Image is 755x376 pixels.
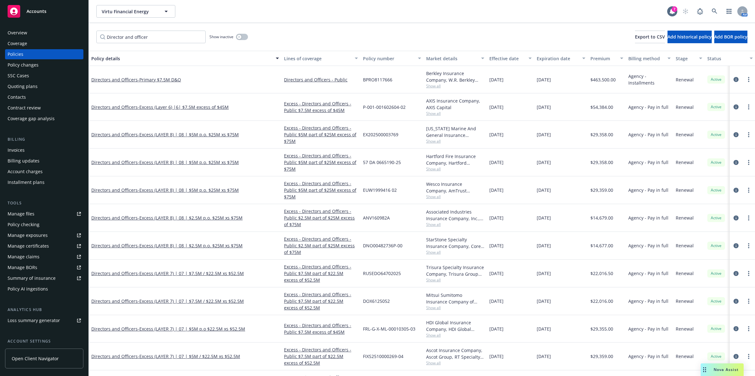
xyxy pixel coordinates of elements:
[426,138,484,144] span: Show all
[284,100,358,114] a: Excess - Directors and Officers - Public $7.5M excess of $45M
[701,363,709,376] div: Drag to move
[628,73,671,86] span: Agency - Installments
[701,363,744,376] button: Nova Assist
[732,353,740,360] a: circleInformation
[590,55,616,62] div: Premium
[284,76,358,83] a: Directors and Officers - Public
[732,131,740,138] a: circleInformation
[534,51,588,66] button: Expiration date
[590,76,616,83] span: $463,500.00
[628,55,664,62] div: Billing method
[5,92,83,102] a: Contacts
[714,367,739,372] span: Nova Assist
[284,322,358,335] a: Excess - Directors and Officers - Public $7.5M excess of $45M
[426,277,484,283] span: Show all
[363,298,390,304] span: DOX6125052
[8,230,48,240] div: Manage exposures
[5,71,83,81] a: SSC Cases
[590,270,613,277] span: $22,016.50
[745,76,752,83] a: more
[426,83,484,89] span: Show all
[489,270,504,277] span: [DATE]
[628,104,668,110] span: Agency - Pay in full
[5,177,83,187] a: Installment plans
[426,236,484,250] div: StarStone Specialty Insurance Company, Core Specialty, RT Specialty Insurance Services, LLC (RSG ...
[537,214,551,221] span: [DATE]
[489,104,504,110] span: [DATE]
[8,273,56,283] div: Summary of insurance
[732,214,740,222] a: circleInformation
[12,355,59,362] span: Open Client Navigator
[91,159,239,165] a: Directors and Officers
[745,325,752,332] a: more
[91,215,243,221] a: Directors and Officers
[91,104,229,110] a: Directors and Officers
[745,159,752,166] a: more
[5,114,83,124] a: Coverage gap analysis
[363,214,390,221] span: ANV160982A
[5,262,83,273] a: Manage BORs
[424,51,487,66] button: Market details
[732,159,740,166] a: circleInformation
[5,28,83,38] a: Overview
[626,51,673,66] button: Billing method
[5,230,83,240] span: Manage exposures
[138,298,244,304] span: - Excess (LAYER 7) | 07 | $7.5M / $22.5M xs $52.5M
[426,209,484,222] div: Associated Industries Insurance Company, Inc., AmTrust Financial Services, RT Specialty Insurance...
[694,5,706,18] a: Report a Bug
[489,131,504,138] span: [DATE]
[745,270,752,277] a: more
[360,51,424,66] button: Policy number
[426,305,484,310] span: Show all
[5,315,83,326] a: Loss summary generator
[714,31,747,43] button: Add BOR policy
[710,132,722,138] span: Active
[676,353,694,360] span: Renewal
[284,125,358,144] a: Excess - Directors and Officers - Public $5M part of $25M excess of $75M
[588,51,626,66] button: Premium
[138,77,181,83] span: - Primary $7.5M D&O
[676,76,694,83] span: Renewal
[8,28,27,38] div: Overview
[732,325,740,332] a: circleInformation
[91,353,240,359] a: Directors and Officers
[426,222,484,227] span: Show all
[363,187,397,193] span: EUW1999416 02
[8,103,41,113] div: Contract review
[489,76,504,83] span: [DATE]
[590,214,613,221] span: $14,679.00
[5,338,83,344] div: Account settings
[489,55,525,62] div: Effective date
[426,264,484,277] div: Trisura Specialty Insurance Company, Trisura Group Ltd., Relm US Insurance Solutions
[5,38,83,49] a: Coverage
[710,326,722,332] span: Active
[628,353,668,360] span: Agency - Pay in full
[635,34,665,40] span: Export to CSV
[667,31,712,43] button: Add historical policy
[5,60,83,70] a: Policy changes
[676,270,694,277] span: Renewal
[487,51,534,66] button: Effective date
[91,270,244,276] a: Directors and Officers
[676,298,694,304] span: Renewal
[676,131,694,138] span: Renewal
[5,284,83,294] a: Policy AI ingestions
[628,159,668,166] span: Agency - Pay in full
[426,194,484,199] span: Show all
[284,236,358,256] a: Excess - Directors and Officers - Public $2.5M part of $25M excess of $75M
[707,55,746,62] div: Status
[628,326,668,332] span: Agency - Pay in full
[5,156,83,166] a: Billing updates
[8,252,39,262] div: Manage claims
[138,132,239,138] span: - Excess (LAYER 8) | 08 | $5M p.o. $25M xs $75M
[363,326,415,332] span: FRL-G-X-ML-00010305-03
[284,208,358,228] a: Excess - Directors and Officers - Public $2.5M part of $25M excess of $75M
[426,111,484,116] span: Show all
[489,187,504,193] span: [DATE]
[732,242,740,250] a: circleInformation
[8,156,39,166] div: Billing updates
[5,3,83,20] a: Accounts
[628,270,668,277] span: Agency - Pay in full
[8,284,48,294] div: Policy AI ingestions
[363,55,414,62] div: Policy number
